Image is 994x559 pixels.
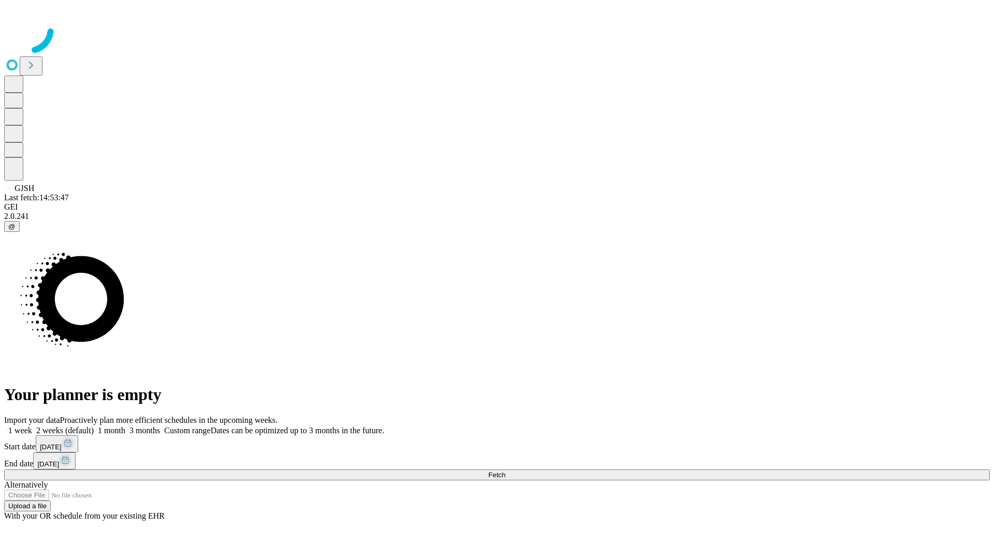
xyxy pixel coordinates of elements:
[164,426,210,435] span: Custom range
[98,426,125,435] span: 1 month
[37,460,59,468] span: [DATE]
[4,212,990,221] div: 2.0.241
[211,426,384,435] span: Dates can be optimized up to 3 months in the future.
[4,511,165,520] span: With your OR schedule from your existing EHR
[4,469,990,480] button: Fetch
[36,426,94,435] span: 2 weeks (default)
[14,184,34,193] span: GJSH
[4,435,990,452] div: Start date
[129,426,160,435] span: 3 months
[4,501,51,511] button: Upload a file
[4,452,990,469] div: End date
[60,416,277,424] span: Proactively plan more efficient schedules in the upcoming weeks.
[4,202,990,212] div: GEI
[40,443,62,451] span: [DATE]
[4,416,60,424] span: Import your data
[4,221,20,232] button: @
[4,193,69,202] span: Last fetch: 14:53:47
[8,426,32,435] span: 1 week
[36,435,78,452] button: [DATE]
[488,471,505,479] span: Fetch
[4,385,990,404] h1: Your planner is empty
[8,223,16,230] span: @
[33,452,76,469] button: [DATE]
[4,480,48,489] span: Alternatively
